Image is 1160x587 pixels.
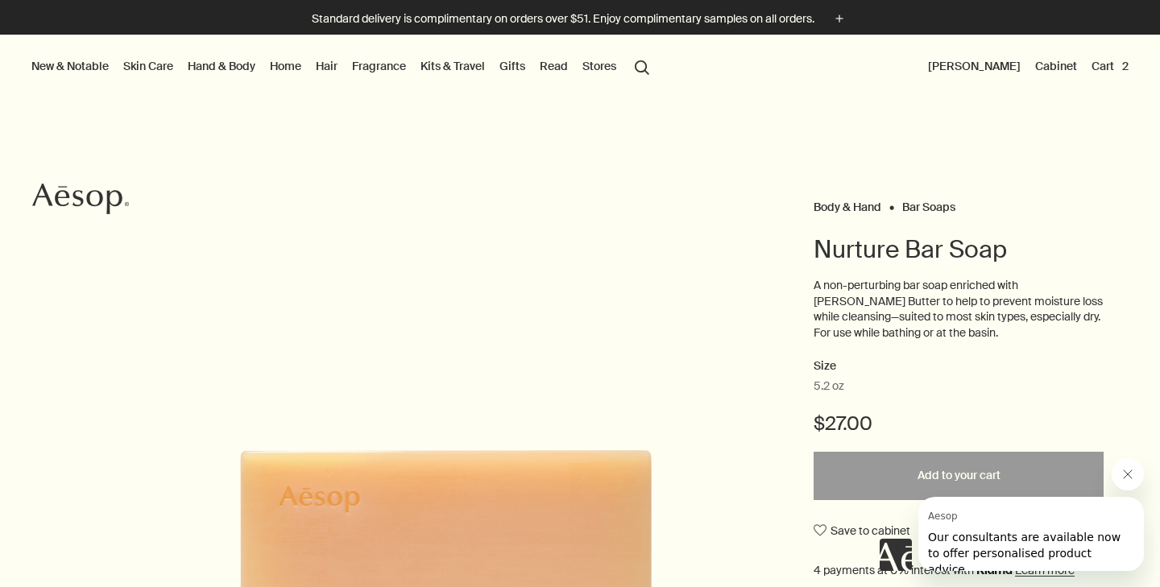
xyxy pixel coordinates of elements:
[312,10,848,28] button: Standard delivery is complimentary on orders over $51. Enjoy complimentary samples on all orders.
[1088,56,1132,76] button: Cart2
[814,452,1104,500] button: Add to your cart - $27.00
[902,200,955,207] a: Bar Soaps
[628,51,657,81] button: Open search
[28,56,112,76] button: New & Notable
[10,34,202,79] span: Our consultants are available now to offer personalised product advice.
[417,56,488,76] a: Kits & Travel
[814,516,910,545] button: Save to cabinet
[496,56,528,76] a: Gifts
[880,539,912,571] iframe: no content
[184,56,259,76] a: Hand & Body
[925,35,1132,99] nav: supplementary
[120,56,176,76] a: Skin Care
[814,278,1104,341] p: A non-perturbing bar soap enriched with [PERSON_NAME] Butter to help to prevent moisture loss whi...
[814,411,872,436] span: $27.00
[313,56,341,76] a: Hair
[28,179,133,223] a: Aesop
[814,378,844,395] span: 5.2 oz
[880,458,1144,571] div: Aesop says "Our consultants are available now to offer personalised product advice.". Open messag...
[814,200,881,207] a: Body & Hand
[579,56,619,76] button: Stores
[918,497,1144,571] iframe: Message from Aesop
[925,56,1024,76] button: [PERSON_NAME]
[349,56,409,76] a: Fragrance
[267,56,304,76] a: Home
[1032,56,1080,76] a: Cabinet
[814,357,1104,376] h2: Size
[312,10,814,27] p: Standard delivery is complimentary on orders over $51. Enjoy complimentary samples on all orders.
[28,35,657,99] nav: primary
[1112,458,1144,490] iframe: Close message from Aesop
[536,56,571,76] a: Read
[32,183,129,215] svg: Aesop
[814,234,1104,266] h1: Nurture Bar Soap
